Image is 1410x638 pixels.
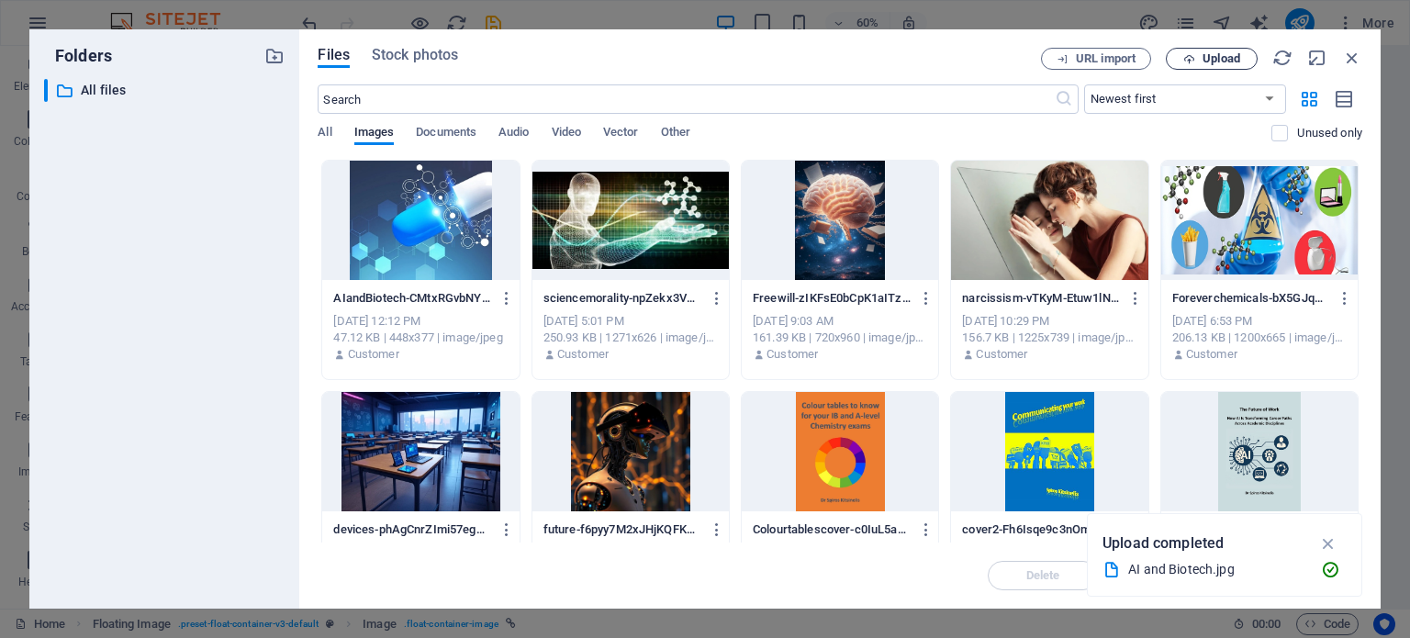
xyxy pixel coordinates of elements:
p: narcissism-vTKyM-Etuw1lNZzU-VT9tA.jpg [962,290,1120,307]
p: Customer [348,346,399,363]
div: [DATE] 10:29 PM [962,313,1136,330]
button: URL import [1041,48,1151,70]
p: Customer [1186,346,1237,363]
span: Other [661,121,690,147]
p: Folders [44,44,112,68]
div: 206.13 KB | 1200x665 | image/jpeg [1172,330,1347,346]
input: Search [318,84,1054,114]
p: Freewill-zIKFsE0bCpK1aITzvcd5MA.jpg [753,290,911,307]
div: ​ [44,79,48,102]
span: Upload [1203,53,1240,64]
div: 250.93 KB | 1271x626 | image/jpeg [543,330,718,346]
p: Colourtablescover-c0IuL5aN_L8UVvKqJO_EwA.jpg [753,521,911,538]
span: All [318,121,331,147]
span: Stock photos [372,44,458,66]
i: Minimize [1307,48,1327,68]
p: Upload completed [1102,532,1224,555]
span: Audio [498,121,529,147]
span: Vector [603,121,639,147]
span: Video [552,121,581,147]
p: All files [81,80,252,101]
p: Customer [976,346,1027,363]
p: devices-phAgCnrZImi57egZQVaWAw.jpg [333,521,491,538]
p: Displays only files that are not in use on the website. Files added during this session can still... [1297,125,1362,141]
p: Foreverchemicals-bX5GJqO3SNUzYbucrFnrOw.jpg [1172,290,1330,307]
div: [DATE] 6:53 PM [1172,313,1347,330]
span: Files [318,44,350,66]
p: Customer [767,346,818,363]
div: 156.7 KB | 1225x739 | image/jpeg [962,330,1136,346]
div: [DATE] 9:03 AM [753,313,927,330]
span: Images [354,121,395,147]
p: sciencemorality-npZekx3VzHt3bsaNrSdfEg.jpg [543,290,701,307]
div: [DATE] 5:01 PM [543,313,718,330]
span: URL import [1076,53,1136,64]
i: Reload [1272,48,1292,68]
i: Close [1342,48,1362,68]
button: Upload [1166,48,1258,70]
div: 161.39 KB | 720x960 | image/jpeg [753,330,927,346]
span: Documents [416,121,476,147]
p: cover2-Fh6Isqe9c3nOm86MxDSPoQ.jpg [962,521,1120,538]
div: 47.12 KB | 448x377 | image/jpeg [333,330,508,346]
i: Create new folder [264,46,285,66]
p: Customer [557,346,609,363]
div: [DATE] 12:12 PM [333,313,508,330]
p: AIandBiotech-CMtxRGvbNY8kqz-yrsUO2Q.jpg [333,290,491,307]
p: future-f6pyy7M2xJHjKQFKbvrh_A.jpg [543,521,701,538]
div: AI and Biotech.jpg [1128,559,1306,580]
